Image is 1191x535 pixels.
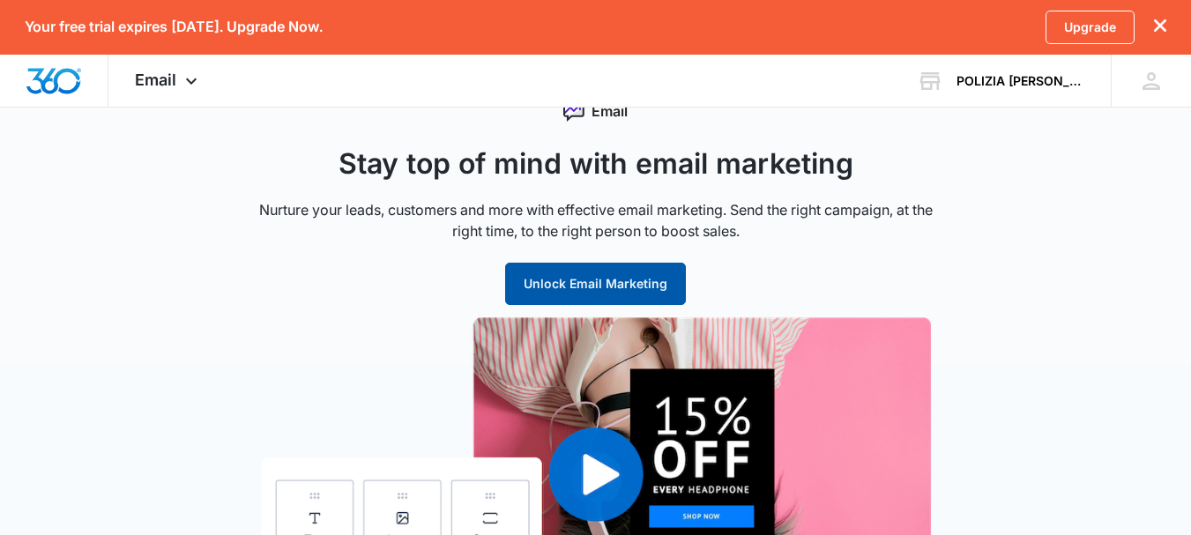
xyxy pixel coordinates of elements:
[135,71,176,89] span: Email
[505,263,686,305] button: Unlock Email Marketing
[25,19,323,35] p: Your free trial expires [DATE]. Upgrade Now.
[1154,19,1166,35] button: dismiss this dialog
[243,100,949,122] div: Email
[243,199,949,241] p: Nurture your leads, customers and more with effective email marketing. Send the right campaign, a...
[957,74,1085,88] div: account name
[243,143,949,185] h1: Stay top of mind with email marketing
[505,276,686,291] a: Unlock Email Marketing
[108,55,228,107] div: Email
[1046,11,1135,44] a: Upgrade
